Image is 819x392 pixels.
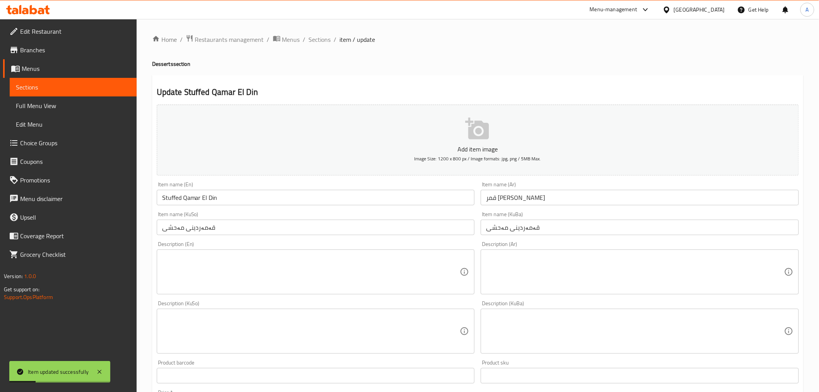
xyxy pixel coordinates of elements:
button: Add item imageImage Size: 1200 x 800 px / Image formats: jpg, png / 5MB Max. [157,105,799,175]
span: Choice Groups [20,138,130,148]
a: Sections [10,78,137,96]
li: / [334,35,337,44]
a: Edit Restaurant [3,22,137,41]
span: item / update [340,35,375,44]
input: Please enter product sku [481,368,799,383]
li: / [267,35,270,44]
li: / [303,35,306,44]
a: Support.OpsPlatform [4,292,53,302]
input: Enter name En [157,190,475,205]
span: Promotions [20,175,130,185]
a: Home [152,35,177,44]
a: Sections [309,35,331,44]
span: Restaurants management [195,35,264,44]
span: Full Menu View [16,101,130,110]
a: Menus [3,59,137,78]
span: Grocery Checklist [20,250,130,259]
div: Menu-management [590,5,637,14]
span: 1.0.0 [24,271,36,281]
span: Menus [282,35,300,44]
span: Coupons [20,157,130,166]
span: Upsell [20,213,130,222]
p: Add item image [169,144,787,154]
input: Enter name KuBa [481,220,799,235]
div: [GEOGRAPHIC_DATA] [674,5,725,14]
a: Coupons [3,152,137,171]
a: Menus [273,34,300,45]
li: / [180,35,183,44]
a: Edit Menu [10,115,137,134]
span: Edit Restaurant [20,27,130,36]
span: Image Size: 1200 x 800 px / Image formats: jpg, png / 5MB Max. [415,154,541,163]
span: Menus [22,64,130,73]
span: Get support on: [4,284,39,294]
a: Restaurants management [186,34,264,45]
span: Version: [4,271,23,281]
a: Choice Groups [3,134,137,152]
span: Coverage Report [20,231,130,241]
input: Please enter product barcode [157,368,475,383]
nav: breadcrumb [152,34,804,45]
a: Full Menu View [10,96,137,115]
a: Grocery Checklist [3,245,137,264]
a: Upsell [3,208,137,227]
span: Edit Menu [16,120,130,129]
a: Menu disclaimer [3,189,137,208]
span: Sections [16,83,130,92]
span: Menu disclaimer [20,194,130,203]
input: Enter name Ar [481,190,799,205]
a: Branches [3,41,137,59]
span: Branches [20,45,130,55]
h4: Desserts section [152,60,804,68]
div: Item updated successfully [28,368,89,376]
a: Coverage Report [3,227,137,245]
span: A [806,5,809,14]
h2: Update Stuffed Qamar El Din [157,86,799,98]
input: Enter name KuSo [157,220,475,235]
a: Promotions [3,171,137,189]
